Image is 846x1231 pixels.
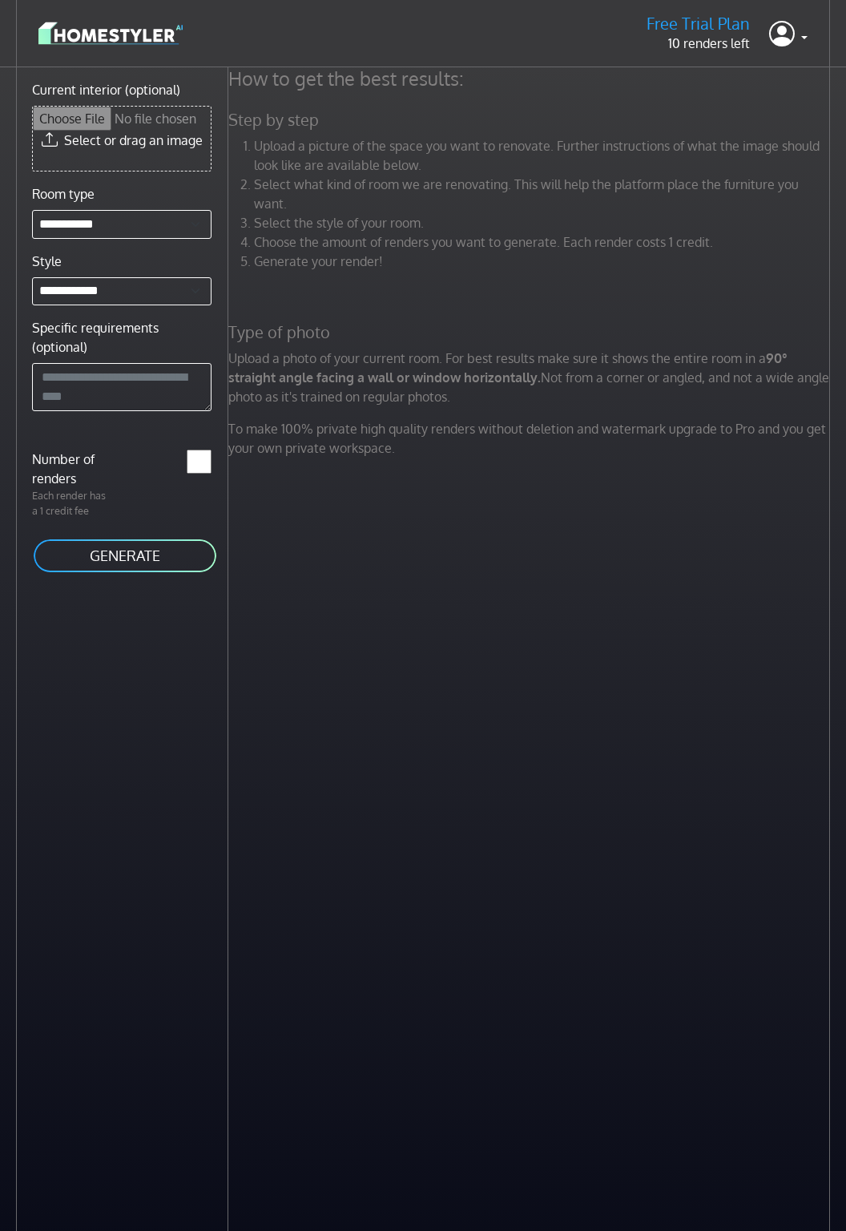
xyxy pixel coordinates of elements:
li: Generate your render! [254,252,834,271]
label: Style [32,252,62,271]
li: Select the style of your room. [254,213,834,232]
label: Number of renders [22,450,122,488]
label: Specific requirements (optional) [32,318,211,357]
p: Upload a photo of your current room. For best results make sure it shows the entire room in a Not... [219,349,844,406]
p: To make 100% private high quality renders without deletion and watermark upgrade to Pro and you g... [219,419,844,458]
li: Choose the amount of renders you want to generate. Each render costs 1 credit. [254,232,834,252]
li: Select what kind of room we are renovating. This will help the platform place the furniture you w... [254,175,834,213]
h5: Free Trial Plan [647,14,750,34]
label: Room type [32,184,95,204]
h4: How to get the best results: [219,67,844,91]
li: Upload a picture of the space you want to renovate. Further instructions of what the image should... [254,136,834,175]
label: Current interior (optional) [32,80,180,99]
p: 10 renders left [647,34,750,53]
img: logo-3de290ba35641baa71223ecac5eacb59cb85b4c7fdf211dc9aaecaaee71ea2f8.svg [38,19,183,47]
button: GENERATE [32,538,218,574]
p: Each render has a 1 credit fee [22,488,122,519]
h5: Step by step [219,110,844,130]
h5: Type of photo [219,322,844,342]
